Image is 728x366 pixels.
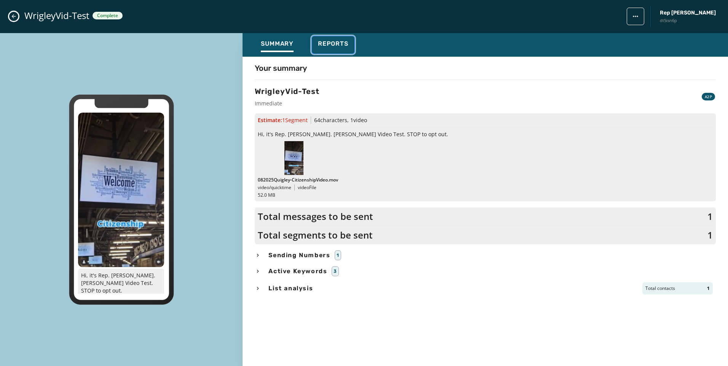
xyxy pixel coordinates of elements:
span: Sending Numbers [267,251,332,260]
div: 3 [332,266,339,276]
span: 1 [707,210,713,223]
span: Total segments to be sent [258,229,373,241]
span: Summary [261,40,294,48]
span: Estimate: [258,116,308,124]
span: video File [298,185,316,191]
span: Rep [PERSON_NAME] [660,9,716,17]
button: List analysisTotal contacts1 [255,282,716,294]
h3: WrigleyVid-Test [255,86,319,97]
span: Total messages to be sent [258,210,373,223]
span: Immediate [255,100,319,107]
span: 1 [707,285,710,291]
h4: Your summary [255,63,307,73]
span: 1 Segment [282,116,308,124]
span: video/quicktime [258,185,291,191]
span: Active Keywords [267,267,329,276]
p: 082025Quigley-CitizenshipVideo.mov [258,177,713,183]
button: Active Keywords3 [255,266,716,276]
span: Reports [318,40,348,48]
span: 1 [707,229,713,241]
button: broadcast action menu [627,8,644,25]
div: 1 [335,250,341,260]
span: Hi, it's Rep. [PERSON_NAME]. [PERSON_NAME] Video Test. STOP to opt out. [258,130,713,138]
img: Thumbnail [284,141,303,175]
span: , 1 video [347,116,367,124]
span: dt5isn6p [660,18,716,24]
p: 52.0 MB [258,192,713,198]
span: List analysis [267,284,315,293]
span: 64 characters [314,116,347,124]
button: Sending Numbers1 [255,250,716,260]
span: Total contacts [645,285,675,291]
img: 2025-08-21_140425_8855_phpV9icQY-167x300-6997.jpg [78,113,164,267]
button: Reports [312,36,354,54]
p: Hi, it's Rep. [PERSON_NAME]. [PERSON_NAME] Video Test. STOP to opt out. [78,269,164,298]
div: A2P [702,93,715,100]
button: Summary [255,36,300,54]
